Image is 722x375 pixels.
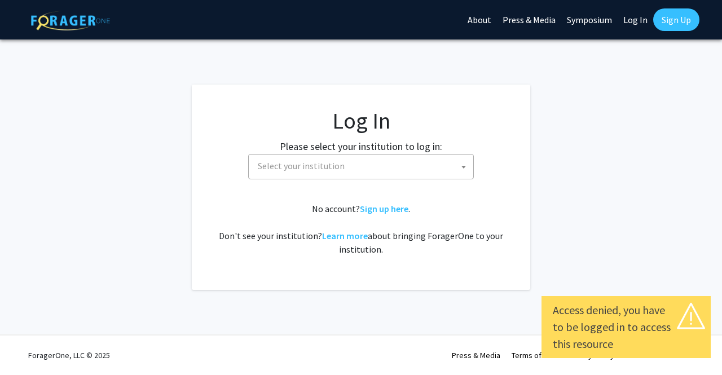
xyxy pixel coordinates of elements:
[258,160,345,171] span: Select your institution
[553,302,699,352] div: Access denied, you have to be logged in to access this resource
[322,230,368,241] a: Learn more about bringing ForagerOne to your institution
[653,8,699,31] a: Sign Up
[452,350,500,360] a: Press & Media
[214,202,508,256] div: No account? . Don't see your institution? about bringing ForagerOne to your institution.
[280,139,442,154] label: Please select your institution to log in:
[253,155,473,178] span: Select your institution
[512,350,556,360] a: Terms of Use
[248,154,474,179] span: Select your institution
[31,11,110,30] img: ForagerOne Logo
[360,203,408,214] a: Sign up here
[28,336,110,375] div: ForagerOne, LLC © 2025
[214,107,508,134] h1: Log In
